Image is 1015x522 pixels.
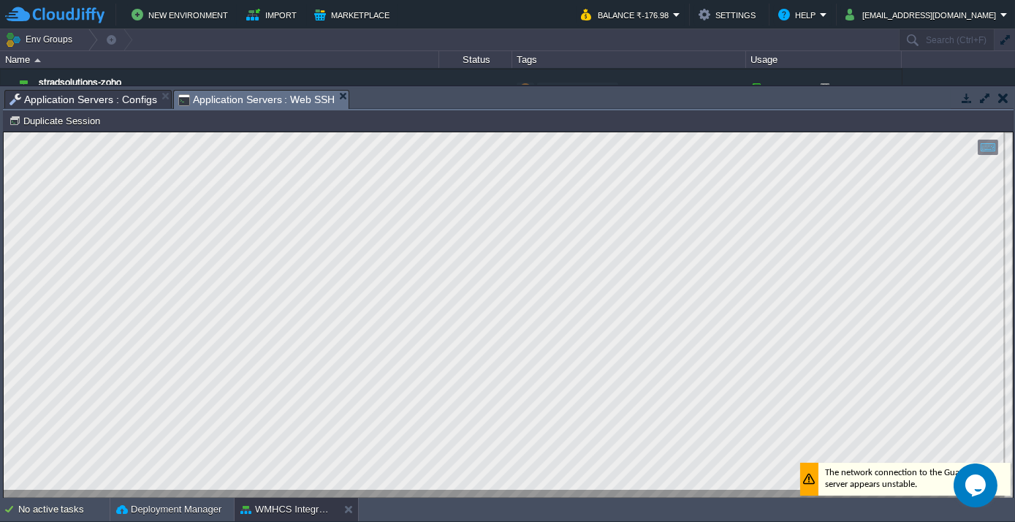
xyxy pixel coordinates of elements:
div: Name [1,51,438,68]
button: Env Groups [5,29,77,50]
button: Help [778,6,820,23]
button: Settings [699,6,760,23]
img: AMDAwAAAACH5BAEAAAAALAAAAAABAAEAAAICRAEAOw== [13,69,34,109]
div: Status [440,51,512,68]
a: stradsolutions-zoho [39,75,121,90]
img: AMDAwAAAACH5BAEAAAAALAAAAAABAAEAAAICRAEAOw== [1,69,12,109]
div: The network connection to the Guacamole server appears unstable. [797,330,1007,363]
button: Import [246,6,301,23]
button: Deployment Manager [116,502,221,517]
div: [PERSON_NAME] [537,83,618,96]
button: [EMAIL_ADDRESS][DOMAIN_NAME] [845,6,1000,23]
button: New Environment [132,6,232,23]
img: AMDAwAAAACH5BAEAAAAALAAAAAABAAEAAAICRAEAOw== [34,58,41,62]
iframe: chat widget [954,464,1000,507]
div: Tags [513,51,745,68]
button: Marketplace [314,6,394,23]
span: Application Servers : Configs [9,91,157,108]
button: Balance ₹-176.98 [581,6,673,23]
div: No active tasks [18,498,110,521]
div: Usage [747,51,901,68]
button: WMHCS Integration [240,502,332,517]
div: 1% [821,69,868,109]
button: Duplicate Session [9,114,104,127]
div: Running [439,69,512,109]
span: Application Servers : Web SSH [178,91,335,109]
div: 7 / 80 [769,69,793,109]
img: CloudJiffy [5,6,104,24]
